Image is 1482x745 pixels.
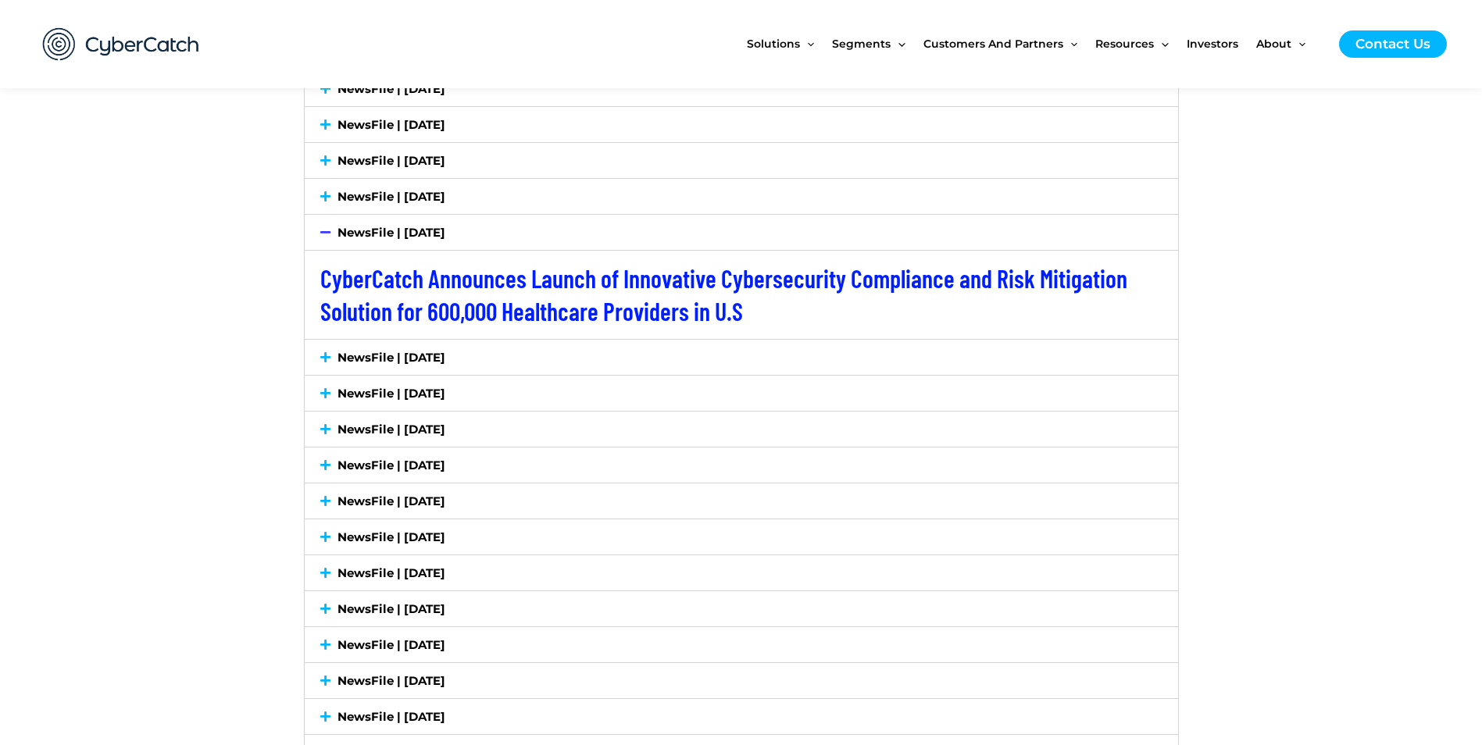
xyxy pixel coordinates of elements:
[1187,11,1238,77] span: Investors
[337,117,445,132] a: NewsFile | [DATE]
[1256,11,1291,77] span: About
[337,601,445,616] a: NewsFile | [DATE]
[27,12,215,77] img: CyberCatch
[337,494,445,508] a: NewsFile | [DATE]
[320,263,1127,326] a: CyberCatch Announces Launch of Innovative Cybersecurity Compliance and Risk Mitigation Solution f...
[800,11,814,77] span: Menu Toggle
[337,153,445,168] a: NewsFile | [DATE]
[337,458,445,472] a: NewsFile | [DATE]
[1154,11,1168,77] span: Menu Toggle
[1063,11,1077,77] span: Menu Toggle
[337,225,445,240] a: NewsFile | [DATE]
[747,11,1323,77] nav: Site Navigation: New Main Menu
[337,709,445,724] a: NewsFile | [DATE]
[832,11,891,77] span: Segments
[337,565,445,580] a: NewsFile | [DATE]
[1187,11,1256,77] a: Investors
[1291,11,1305,77] span: Menu Toggle
[747,11,800,77] span: Solutions
[1095,11,1154,77] span: Resources
[337,422,445,437] a: NewsFile | [DATE]
[337,350,445,365] a: NewsFile | [DATE]
[337,81,445,96] a: NewsFile | [DATE]
[337,529,445,544] a: NewsFile | [DATE]
[337,637,445,652] a: NewsFile | [DATE]
[337,673,445,688] a: NewsFile | [DATE]
[923,11,1063,77] span: Customers and Partners
[1339,30,1447,58] a: Contact Us
[337,386,445,401] a: NewsFile | [DATE]
[337,189,445,204] a: NewsFile | [DATE]
[891,11,905,77] span: Menu Toggle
